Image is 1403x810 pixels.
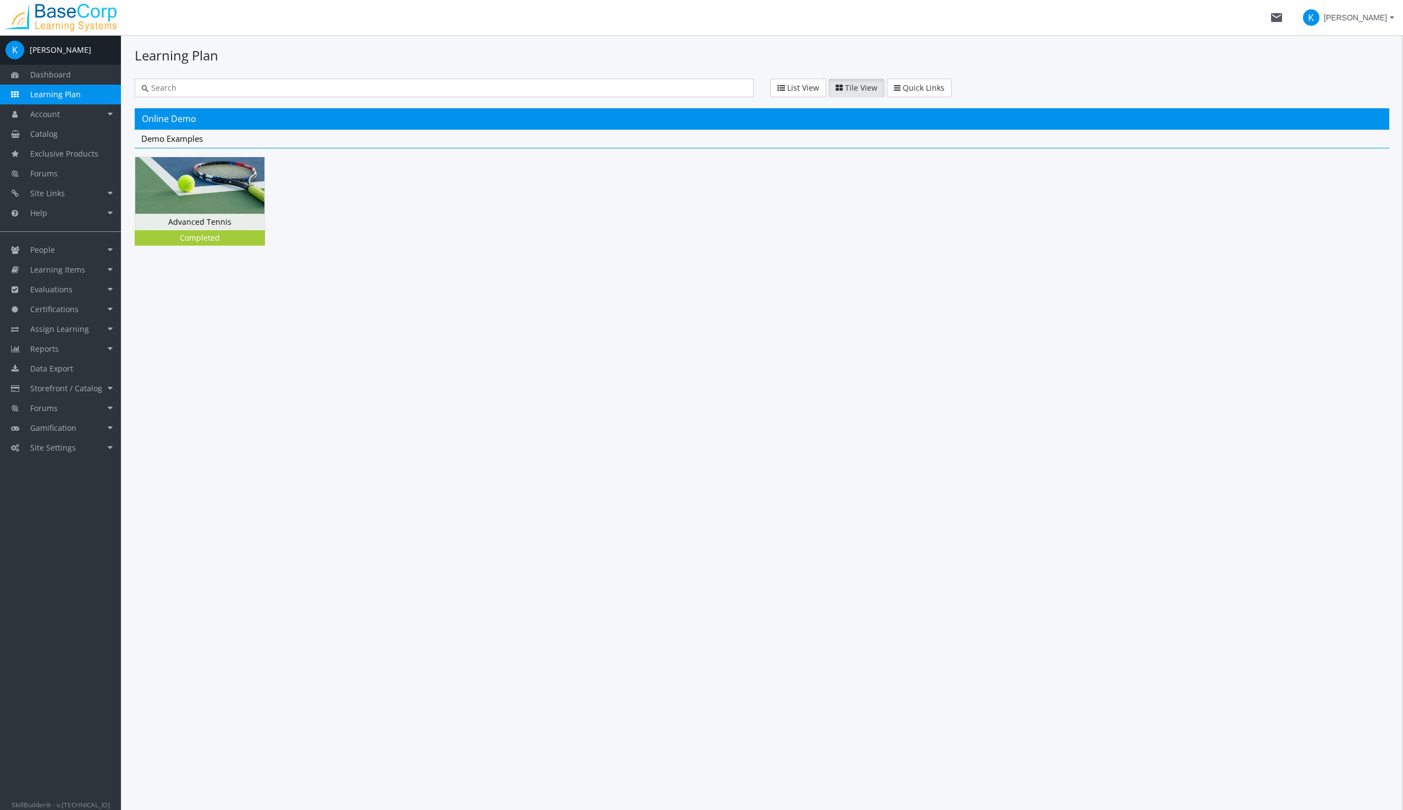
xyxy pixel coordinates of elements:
[787,82,819,93] span: List View
[137,232,263,243] div: Completed
[12,800,110,809] small: SkillBuilder® - v.[TECHNICAL_ID]
[30,423,76,433] span: Gamification
[142,113,196,125] span: Online Demo
[30,69,71,80] span: Dashboard
[30,188,65,198] span: Site Links
[135,214,264,230] div: Advanced Tennis
[30,168,58,179] span: Forums
[30,129,58,139] span: Catalog
[30,442,76,453] span: Site Settings
[30,245,55,255] span: People
[30,363,73,374] span: Data Export
[1303,9,1319,26] span: K
[30,109,60,119] span: Account
[148,82,747,93] input: Search
[30,304,79,314] span: Certifications
[1324,8,1387,27] span: [PERSON_NAME]
[30,264,85,275] span: Learning Items
[30,45,91,56] div: [PERSON_NAME]
[903,82,944,93] span: Quick Links
[30,383,102,393] span: Storefront / Catalog
[135,46,1389,65] h1: Learning Plan
[30,284,73,295] span: Evaluations
[135,157,281,262] div: Advanced Tennis
[30,324,89,334] span: Assign Learning
[30,403,58,413] span: Forums
[141,133,203,144] span: Demo Examples
[845,82,877,93] span: Tile View
[30,343,59,354] span: Reports
[5,41,24,59] span: K
[1270,11,1283,24] mat-icon: mail
[30,208,47,218] span: Help
[30,89,81,99] span: Learning Plan
[30,148,98,159] span: Exclusive Products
